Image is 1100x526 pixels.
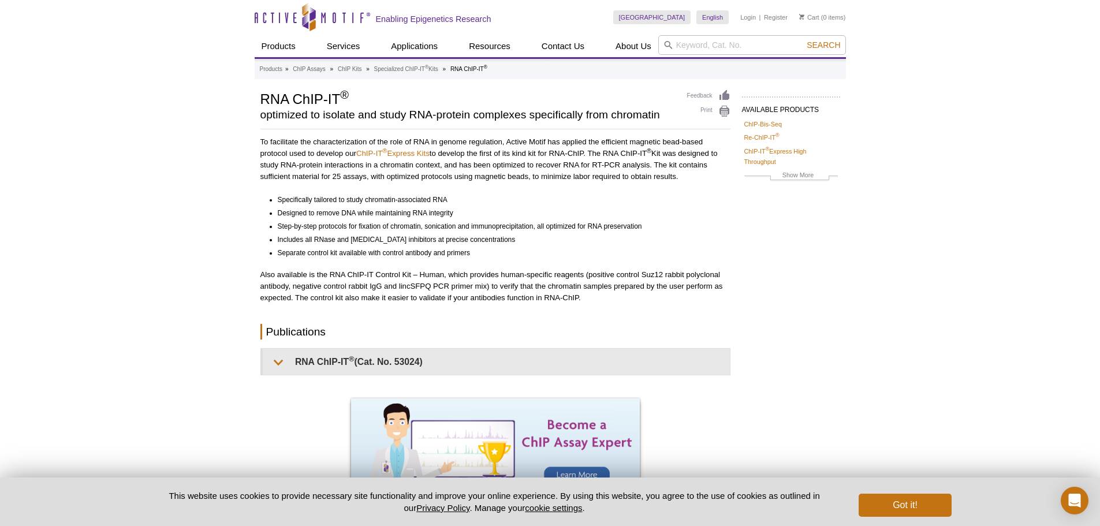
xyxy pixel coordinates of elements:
[260,136,730,182] p: To facilitate the characterization of the role of RNA in genome regulation, Active Motif has appl...
[766,146,770,152] sup: ®
[613,10,691,24] a: [GEOGRAPHIC_DATA]
[278,232,720,245] li: Includes all RNase and [MEDICAL_DATA] inhibitors at precise concentrations
[525,503,582,513] button: cookie settings
[775,133,780,139] sup: ®
[759,10,761,24] li: |
[450,66,487,72] li: RNA ChIP-IT
[285,66,289,72] li: »
[1061,487,1088,514] div: Open Intercom Messenger
[742,96,840,117] h2: AVAILABLE PRODUCTS
[425,64,428,70] sup: ®
[658,35,846,55] input: Keyword, Cat. No.
[330,66,334,72] li: »
[744,146,838,167] a: ChIP-IT®Express High Throughput
[349,355,355,363] sup: ®
[443,66,446,72] li: »
[351,398,640,509] img: Become a ChIP Assay Expert
[320,35,367,57] a: Services
[535,35,591,57] a: Contact Us
[484,64,487,70] sup: ®
[374,64,438,74] a: Specialized ChIP-IT®Kits
[278,206,720,219] li: Designed to remove DNA while maintaining RNA integrity
[764,13,788,21] a: Register
[260,110,676,120] h2: optimized to isolate and study RNA-protein complexes specifically from chromatin
[416,503,469,513] a: Privacy Policy
[340,88,349,101] sup: ®
[462,35,517,57] a: Resources
[376,14,491,24] h2: Enabling Epigenetics Research
[263,349,730,375] summary: RNA ChIP-IT®(Cat. No. 53024)
[744,170,838,183] a: Show More
[255,35,303,57] a: Products
[366,66,370,72] li: »
[278,219,720,232] li: Step-by-step protocols for fixation of chromatin, sonication and immunoprecipitation, all optimiz...
[803,40,844,50] button: Search
[260,269,730,304] p: Also available is the RNA ChIP-IT Control Kit – Human, which provides human-specific reagents (po...
[744,132,780,143] a: Re-ChIP-IT®
[260,89,676,107] h1: RNA ChIP-IT
[278,194,720,206] li: Specifically tailored to study chromatin-associated RNA
[278,245,720,259] li: Separate control kit available with control antibody and primers
[384,35,445,57] a: Applications
[687,105,730,118] a: Print
[293,64,326,74] a: ChIP Assays
[859,494,951,517] button: Got it!
[799,10,846,24] li: (0 items)
[647,147,651,154] sup: ®
[807,40,840,50] span: Search
[744,119,782,129] a: ChIP-Bis-Seq
[260,64,282,74] a: Products
[740,13,756,21] a: Login
[609,35,658,57] a: About Us
[260,324,730,340] h2: Publications
[799,13,819,21] a: Cart
[687,89,730,102] a: Feedback
[149,490,840,514] p: This website uses cookies to provide necessary site functionality and improve your online experie...
[338,64,362,74] a: ChIP Kits
[799,14,804,20] img: Your Cart
[356,149,430,158] a: ChIP-IT®Express Kits
[696,10,729,24] a: English
[382,147,387,154] sup: ®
